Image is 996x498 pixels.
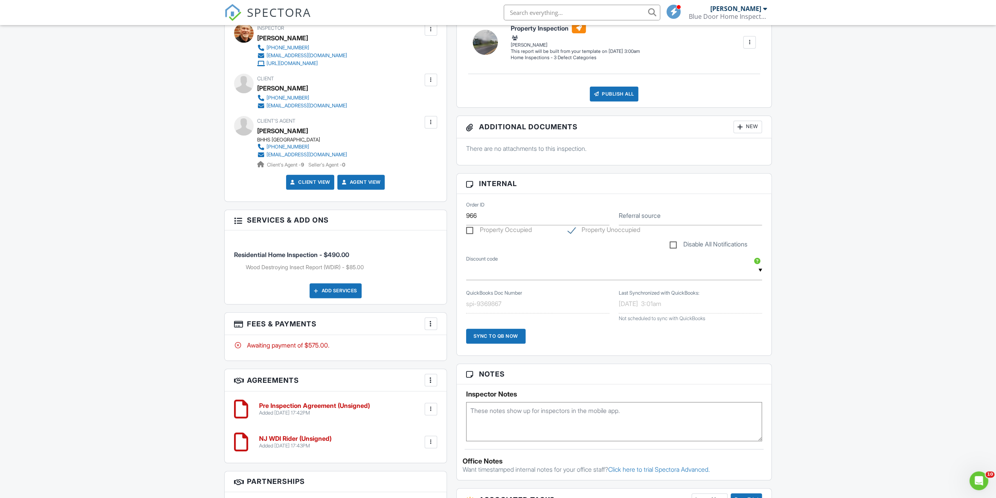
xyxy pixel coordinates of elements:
a: [PHONE_NUMBER] [257,94,347,102]
div: This report will be built from your template on [DATE] 3:00am [511,48,640,54]
h3: Partnerships [225,471,447,492]
label: Property Occupied [466,226,532,236]
div: [EMAIL_ADDRESS][DOMAIN_NAME] [267,53,347,59]
h6: Property Inspection [511,23,640,33]
a: [PERSON_NAME] [257,125,308,137]
h3: Additional Documents [457,116,772,138]
label: Property Unoccupied [568,226,640,236]
h3: Services & Add ons [225,210,447,230]
div: Blue Door Home Inspections [689,13,767,20]
label: Referral source [619,211,661,220]
div: [EMAIL_ADDRESS][DOMAIN_NAME] [267,152,347,158]
a: [URL][DOMAIN_NAME] [257,60,347,67]
strong: 0 [342,162,345,168]
h3: Agreements [225,369,447,391]
span: Residential Home Inspection - $490.00 [234,251,349,259]
div: Awaiting payment of $575.00. [234,341,437,350]
a: Pre Inspection Agreement (Unsigned) Added [DATE] 17:42PM [259,402,370,416]
li: Add on: Wood Destroying Insect Report (WDIR) [246,263,437,271]
label: Disable All Notifications [670,241,747,250]
span: SPECTORA [247,4,311,20]
a: [EMAIL_ADDRESS][DOMAIN_NAME] [257,151,347,159]
span: Client's Agent - [267,162,305,168]
div: New [733,121,762,133]
input: Search everything... [504,5,660,20]
div: [URL][DOMAIN_NAME] [267,60,318,67]
a: Client View [289,178,330,186]
p: Want timestamped internal notes for your office staff? [463,465,766,474]
h3: Notes [457,364,772,384]
div: [PERSON_NAME] [257,32,308,44]
div: [PERSON_NAME] [257,82,308,94]
div: Added [DATE] 17:42PM [259,410,370,416]
h5: Inspector Notes [466,390,762,398]
div: BHHS [GEOGRAPHIC_DATA] [257,137,353,143]
label: Order ID [466,201,484,208]
div: [PHONE_NUMBER] [267,144,309,150]
div: Add Services [310,283,362,298]
label: Discount code [466,255,498,263]
li: Service: Residential Home Inspection [234,236,437,277]
a: Agent View [340,178,380,186]
span: 10 [985,471,994,478]
div: [PHONE_NUMBER] [267,45,309,51]
div: [PHONE_NUMBER] [267,95,309,101]
label: QuickBooks Doc Number [466,290,522,297]
div: [EMAIL_ADDRESS][DOMAIN_NAME] [267,103,347,109]
h6: Pre Inspection Agreement (Unsigned) [259,402,370,409]
a: Click here to trial Spectora Advanced. [608,465,710,473]
span: Client [257,76,274,81]
strong: 9 [301,162,304,168]
a: [PHONE_NUMBER] [257,44,347,52]
h6: NJ WDI Rider (Unsigned) [259,435,331,442]
div: [PERSON_NAME] [511,34,640,48]
div: Office Notes [463,457,766,465]
img: The Best Home Inspection Software - Spectora [224,4,241,21]
span: Client's Agent [257,118,295,124]
iframe: Intercom live chat [969,471,988,490]
div: Publish All [590,87,639,101]
a: SPECTORA [224,11,311,27]
div: Added [DATE] 17:43PM [259,443,331,449]
h3: Fees & Payments [225,313,447,335]
a: [EMAIL_ADDRESS][DOMAIN_NAME] [257,102,347,110]
div: [PERSON_NAME] [710,5,761,13]
label: Last Synchronized with QuickBooks: [619,290,699,297]
span: Not scheduled to sync with QuickBooks [619,315,705,321]
div: Home Inspections - 3 Defect Categories [511,54,640,61]
h3: Internal [457,174,772,194]
a: [EMAIL_ADDRESS][DOMAIN_NAME] [257,52,347,60]
p: There are no attachments to this inspection. [466,144,762,153]
div: Sync to QB Now [466,329,526,344]
a: NJ WDI Rider (Unsigned) Added [DATE] 17:43PM [259,435,331,449]
a: [PHONE_NUMBER] [257,143,347,151]
span: Seller's Agent - [308,162,345,168]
